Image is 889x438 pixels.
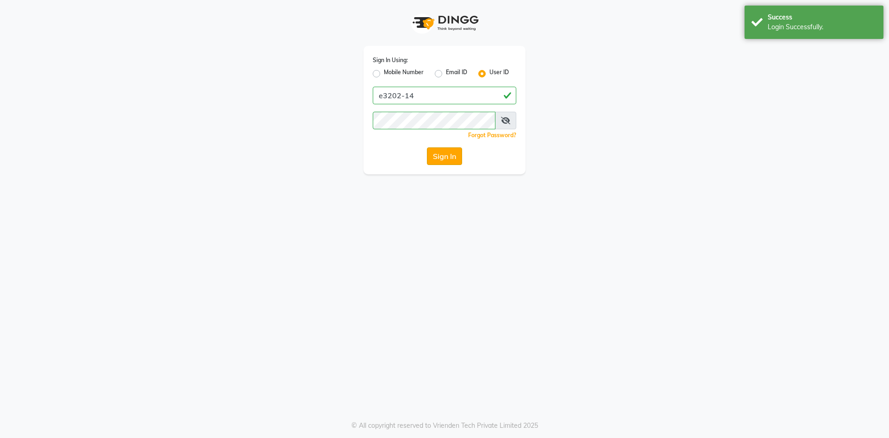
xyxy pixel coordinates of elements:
label: Sign In Using: [373,56,408,64]
a: Forgot Password? [468,132,516,139]
img: logo1.svg [407,9,482,37]
label: Mobile Number [384,68,424,79]
input: Username [373,87,516,104]
label: User ID [489,68,509,79]
button: Sign In [427,147,462,165]
label: Email ID [446,68,467,79]
div: Login Successfully. [768,22,876,32]
input: Username [373,112,495,129]
div: Success [768,13,876,22]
